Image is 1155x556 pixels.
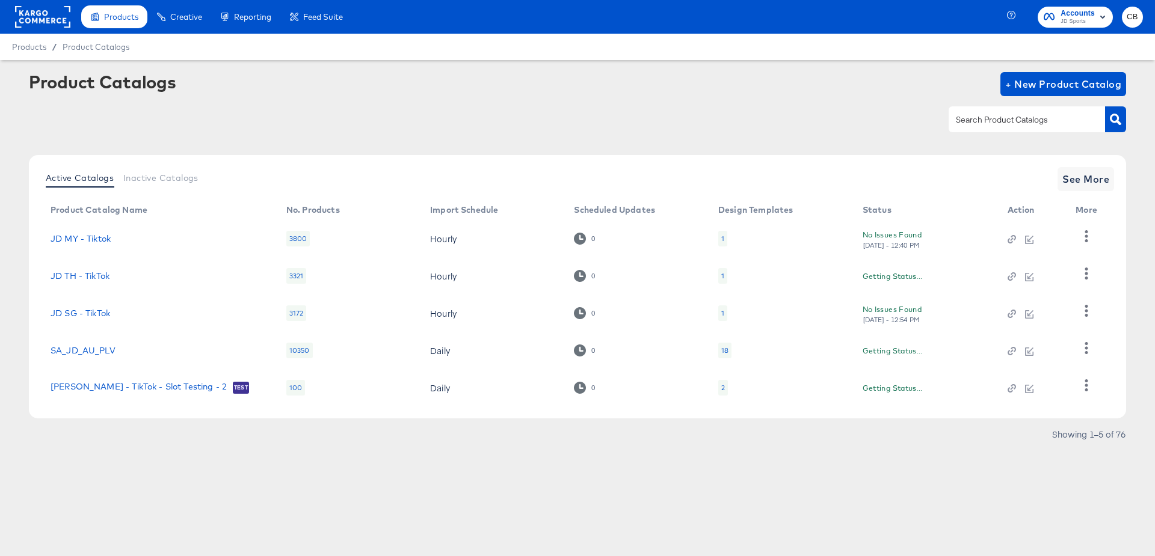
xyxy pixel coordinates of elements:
div: 18 [718,343,731,358]
span: JD Sports [1061,17,1095,26]
div: 1 [718,231,727,246]
th: Action [998,201,1067,220]
div: 1 [718,268,727,284]
td: Daily [420,332,564,369]
div: Product Catalog Name [51,205,147,215]
div: 1 [721,271,724,281]
div: 0 [591,272,596,280]
a: [PERSON_NAME] - TikTok - Slot Testing - 2 [51,382,227,394]
span: Active Catalogs [46,173,114,183]
div: Product Catalogs [29,72,176,91]
div: 3321 [286,268,307,284]
span: Creative [170,12,202,22]
span: / [46,42,63,52]
div: 10350 [286,343,313,358]
div: 1 [721,234,724,243]
button: See More [1058,167,1114,191]
div: 0 [591,383,596,392]
span: CB [1127,10,1138,24]
div: Import Schedule [430,205,498,215]
span: Reporting [234,12,271,22]
span: Inactive Catalogs [123,173,199,183]
button: CB [1122,7,1143,28]
div: No. Products [286,205,340,215]
td: Daily [420,369,564,406]
td: Hourly [420,220,564,257]
button: + New Product Catalog [1000,72,1126,96]
div: 0 [591,346,596,355]
div: 3800 [286,231,310,246]
a: JD SG - TikTok [51,308,110,318]
span: Feed Suite [303,12,343,22]
div: 0 [574,382,595,393]
div: 3172 [286,305,307,321]
a: SA_JD_AU_PLV [51,346,115,355]
div: 0 [574,233,595,244]
th: More [1066,201,1112,220]
div: 0 [591,234,596,243]
button: AccountsJD Sports [1038,7,1113,28]
a: JD TH - TikTok [51,271,109,281]
div: 100 [286,380,305,396]
input: Search Product Catalogs [953,113,1082,127]
div: 2 [721,383,725,393]
span: Products [104,12,138,22]
span: Products [12,42,46,52]
div: 0 [574,307,595,319]
div: 1 [718,305,727,321]
div: 2 [718,380,728,396]
div: 1 [721,308,724,318]
span: + New Product Catalog [1005,76,1121,93]
div: Scheduled Updates [574,205,655,215]
div: Design Templates [718,205,793,215]
div: 0 [574,344,595,356]
div: 18 [721,346,728,355]
span: Test [233,383,249,393]
td: Hourly [420,295,564,332]
div: 0 [591,309,596,317]
div: Showing 1–5 of 76 [1052,430,1126,438]
td: Hourly [420,257,564,295]
a: JD MY - Tiktok [51,234,111,243]
span: See More [1062,171,1109,188]
a: Product Catalogs [63,42,129,52]
th: Status [853,201,998,220]
div: 0 [574,270,595,281]
span: Accounts [1061,7,1095,20]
